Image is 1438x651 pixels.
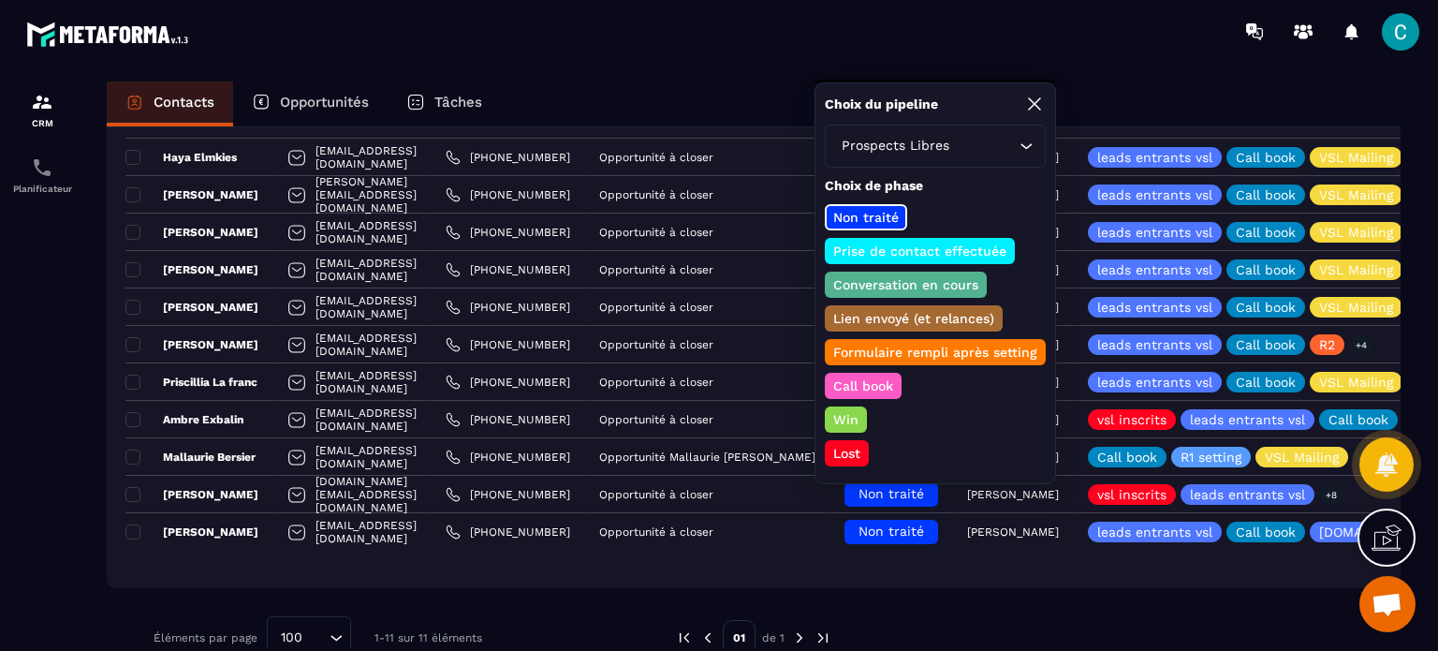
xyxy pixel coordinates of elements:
[434,94,482,111] p: Tâches
[1359,576,1416,632] div: Ouvrir le chat
[699,629,716,646] img: prev
[1097,376,1212,389] p: leads entrants vsl
[1319,226,1393,239] p: VSL Mailing
[125,262,258,277] p: [PERSON_NAME]
[599,451,815,464] p: Opportunité Mallaurie [PERSON_NAME]
[446,412,570,427] a: [PHONE_NUMBER]
[1319,301,1393,314] p: VSL Mailing
[26,17,195,52] img: logo
[1319,338,1335,351] p: R2
[280,94,369,111] p: Opportunités
[1319,188,1393,201] p: VSL Mailing
[446,487,570,502] a: [PHONE_NUMBER]
[1319,525,1425,539] p: [DOMAIN_NAME]
[1349,335,1373,355] p: +4
[125,225,258,240] p: [PERSON_NAME]
[830,343,1040,362] p: Formulaire rempli après setting
[1097,451,1157,464] p: Call book
[830,242,1009,260] p: Prise de contact effectuée
[953,136,1015,156] input: Search for option
[233,81,388,126] a: Opportunités
[31,156,53,179] img: scheduler
[967,488,1059,501] p: [PERSON_NAME]
[1097,488,1167,501] p: vsl inscrits
[791,629,808,646] img: next
[154,94,214,111] p: Contacts
[274,628,309,648] span: 100
[599,338,713,351] p: Opportunité à closer
[1319,485,1343,505] p: +8
[825,96,938,113] p: Choix du pipeline
[5,142,80,208] a: schedulerschedulerPlanificateur
[125,412,243,427] p: Ambre Exbalin
[446,262,570,277] a: [PHONE_NUMBER]
[125,150,237,165] p: Haya Elmkies
[1097,525,1212,539] p: leads entrants vsl
[446,337,570,352] a: [PHONE_NUMBER]
[676,629,693,646] img: prev
[858,486,924,501] span: Non traité
[837,136,953,156] span: Prospects Libres
[599,488,713,501] p: Opportunité à closer
[599,188,713,201] p: Opportunité à closer
[125,375,257,390] p: Priscillia La franc
[1236,263,1296,276] p: Call book
[1097,301,1212,314] p: leads entrants vsl
[1181,451,1241,464] p: R1 setting
[814,629,831,646] img: next
[1097,413,1167,426] p: vsl inscrits
[107,81,233,126] a: Contacts
[830,377,896,395] p: Call book
[830,208,902,227] p: Non traité
[599,413,713,426] p: Opportunité à closer
[1190,413,1305,426] p: leads entrants vsl
[31,91,53,113] img: formation
[446,187,570,202] a: [PHONE_NUMBER]
[1353,448,1377,467] p: +4
[446,450,570,465] a: [PHONE_NUMBER]
[1236,525,1296,539] p: Call book
[830,410,861,429] p: Win
[1319,376,1393,389] p: VSL Mailing
[1236,226,1296,239] p: Call book
[830,444,863,463] p: Lost
[125,337,258,352] p: [PERSON_NAME]
[446,525,570,540] a: [PHONE_NUMBER]
[125,300,258,315] p: [PERSON_NAME]
[1097,338,1212,351] p: leads entrants vsl
[1236,301,1296,314] p: Call book
[1097,263,1212,276] p: leads entrants vsl
[825,125,1046,168] div: Search for option
[599,263,713,276] p: Opportunité à closer
[1097,151,1212,164] p: leads entrants vsl
[125,525,258,540] p: [PERSON_NAME]
[446,300,570,315] a: [PHONE_NUMBER]
[5,184,80,194] p: Planificateur
[125,487,258,502] p: [PERSON_NAME]
[309,628,325,648] input: Search for option
[374,631,482,644] p: 1-11 sur 11 éléments
[446,225,570,240] a: [PHONE_NUMBER]
[5,77,80,142] a: formationformationCRM
[825,177,1046,195] p: Choix de phase
[830,309,997,328] p: Lien envoyé (et relances)
[599,151,713,164] p: Opportunité à closer
[5,118,80,128] p: CRM
[1236,338,1296,351] p: Call book
[125,187,258,202] p: [PERSON_NAME]
[1190,488,1305,501] p: leads entrants vsl
[1319,151,1393,164] p: VSL Mailing
[1265,451,1339,464] p: VSL Mailing
[446,375,570,390] a: [PHONE_NUMBER]
[154,631,257,644] p: Éléments par page
[1097,188,1212,201] p: leads entrants vsl
[762,630,785,645] p: de 1
[1236,376,1296,389] p: Call book
[1236,188,1296,201] p: Call book
[599,226,713,239] p: Opportunité à closer
[446,150,570,165] a: [PHONE_NUMBER]
[967,525,1059,539] p: [PERSON_NAME]
[599,301,713,314] p: Opportunité à closer
[1236,151,1296,164] p: Call book
[125,450,256,465] p: Mallaurie Bersier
